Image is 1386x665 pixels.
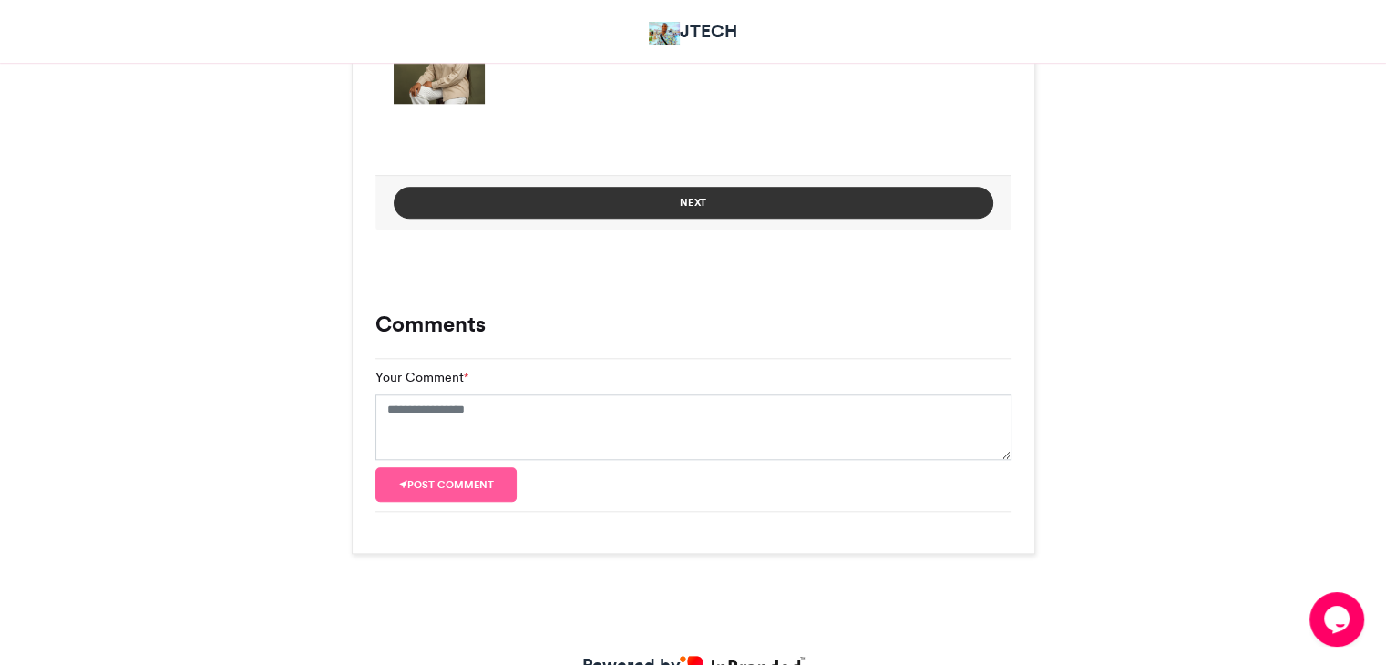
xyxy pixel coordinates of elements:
[1309,592,1368,647] iframe: chat widget
[375,368,468,387] label: Your Comment
[375,467,518,502] button: Post comment
[375,313,1011,335] h3: Comments
[394,187,993,219] button: Next
[649,22,681,45] img: Joshua Abam
[649,18,738,45] a: JTECH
